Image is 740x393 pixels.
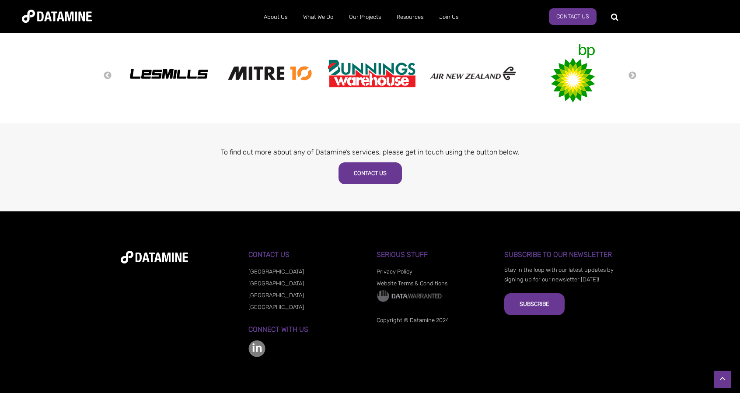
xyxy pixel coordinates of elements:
[22,10,92,23] img: Datamine
[549,44,597,102] img: bp-1
[377,289,442,302] img: Data Warranted Logo
[377,280,447,287] a: Website Terms & Conditions
[248,304,304,310] a: [GEOGRAPHIC_DATA]
[221,148,520,156] span: To find out more about any of Datamine’s services, please get in touch using the button below.
[256,6,295,28] a: About Us
[504,251,619,259] h3: Subscribe to our Newsletter
[103,71,112,81] button: Previous
[248,340,265,357] img: linkedin-color
[377,251,492,259] h3: Serious Stuff
[504,293,565,315] button: Subscribe
[628,71,637,81] button: Next
[339,162,402,184] a: Contact Us
[248,251,363,259] h3: Contact Us
[549,8,597,25] a: Contact Us
[248,280,304,287] a: [GEOGRAPHIC_DATA]
[328,57,415,90] img: Bunnings Warehouse
[389,6,431,28] a: Resources
[125,66,213,81] img: Les Mills Logo
[295,6,341,28] a: What We Do
[248,292,304,298] a: [GEOGRAPHIC_DATA]
[504,265,619,284] p: Stay in the loop with our latest updates by signing up for our newsletter [DATE]!
[248,268,304,275] a: [GEOGRAPHIC_DATA]
[341,6,389,28] a: Our Projects
[248,326,363,333] h3: Connect with us
[227,63,314,84] img: Mitre 10
[429,64,517,82] img: airnewzealand
[377,268,412,275] a: Privacy Policy
[431,6,466,28] a: Join Us
[121,251,188,263] img: datamine-logo-white
[377,316,492,325] p: Copyright © Datamine 2024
